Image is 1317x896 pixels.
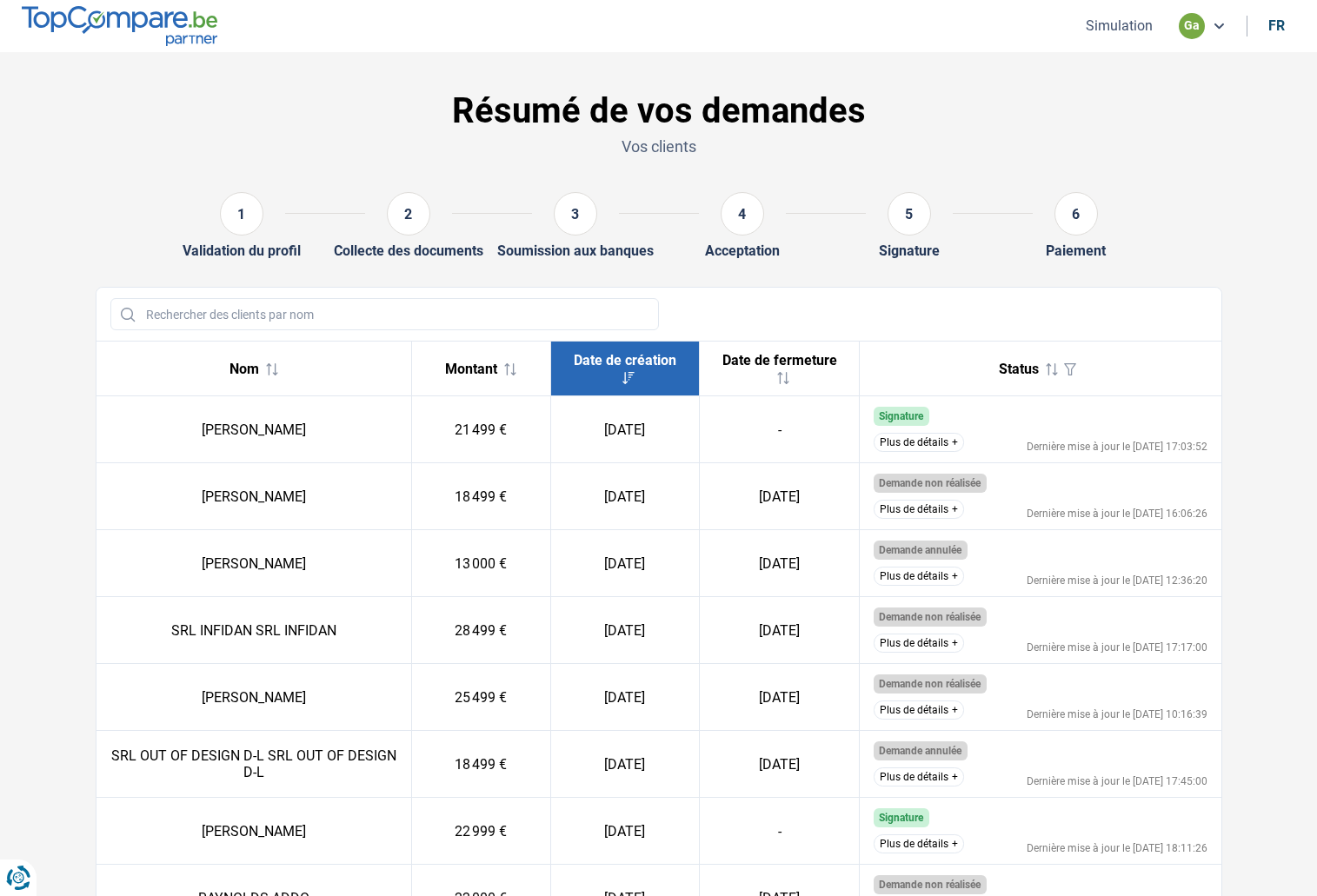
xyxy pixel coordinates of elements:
div: 6 [1054,192,1098,236]
div: Soumission aux banques [497,242,654,259]
td: [PERSON_NAME] [96,396,412,463]
div: Dernière mise à jour le [DATE] 10:16:39 [1027,709,1207,720]
span: Date de fermeture [722,352,837,368]
td: SRL OUT OF DESIGN D-L SRL OUT OF DESIGN D-L [96,731,412,798]
p: Vos clients [96,136,1222,157]
div: 2 [387,192,430,236]
button: Simulation [1081,17,1158,35]
div: 5 [888,192,931,236]
div: 3 [554,192,597,236]
td: [DATE] [700,731,860,798]
div: Dernière mise à jour le [DATE] 17:17:00 [1027,642,1207,653]
td: 25 499 € [411,664,550,731]
h1: Résumé de vos demandes [96,90,1222,132]
span: Status [999,361,1039,377]
button: Plus de détails [874,834,964,853]
td: [DATE] [700,597,860,664]
td: [DATE] [700,463,860,530]
input: Rechercher des clients par nom [110,298,659,330]
span: Demande annulée [879,544,961,556]
div: Paiement [1046,242,1106,259]
button: Plus de détails [874,433,964,452]
td: - [700,798,860,865]
td: [DATE] [700,530,860,597]
div: Acceptation [705,242,780,259]
button: Plus de détails [874,700,964,720]
td: 18 499 € [411,463,550,530]
button: Plus de détails [874,567,964,586]
span: Montant [445,361,497,377]
td: [PERSON_NAME] [96,463,412,530]
td: [DATE] [550,731,700,798]
span: Demande non réalisée [879,477,981,489]
td: 22 999 € [411,798,550,865]
span: Signature [879,410,923,422]
div: Dernière mise à jour le [DATE] 18:11:26 [1027,843,1207,853]
td: 21 499 € [411,396,550,463]
div: Dernière mise à jour le [DATE] 17:45:00 [1027,776,1207,786]
td: [DATE] [550,396,700,463]
td: - [700,396,860,463]
div: Validation du profil [183,242,301,259]
td: [DATE] [550,798,700,865]
span: Nom [229,361,259,377]
div: 1 [220,192,263,236]
div: Collecte des documents [334,242,483,259]
span: Demande non réalisée [879,678,981,690]
div: Dernière mise à jour le [DATE] 17:03:52 [1027,441,1207,452]
td: [PERSON_NAME] [96,530,412,597]
span: Demande non réalisée [879,879,981,891]
td: [PERSON_NAME] [96,798,412,865]
span: Demande annulée [879,745,961,757]
div: Signature [879,242,940,259]
td: [PERSON_NAME] [96,664,412,731]
span: Date de création [574,352,676,368]
button: Plus de détails [874,767,964,786]
button: Plus de détails [874,634,964,653]
div: Dernière mise à jour le [DATE] 16:06:26 [1027,508,1207,519]
div: Dernière mise à jour le [DATE] 12:36:20 [1027,575,1207,586]
td: SRL INFIDAN SRL INFIDAN [96,597,412,664]
td: [DATE] [550,463,700,530]
span: Demande non réalisée [879,611,981,623]
td: [DATE] [550,597,700,664]
button: Plus de détails [874,500,964,519]
td: 13 000 € [411,530,550,597]
td: 28 499 € [411,597,550,664]
td: [DATE] [700,664,860,731]
td: 18 499 € [411,731,550,798]
td: [DATE] [550,664,700,731]
div: 4 [721,192,764,236]
td: [DATE] [550,530,700,597]
div: ga [1179,13,1205,39]
div: fr [1268,17,1285,34]
span: Signature [879,812,923,824]
img: TopCompare.be [22,6,217,45]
